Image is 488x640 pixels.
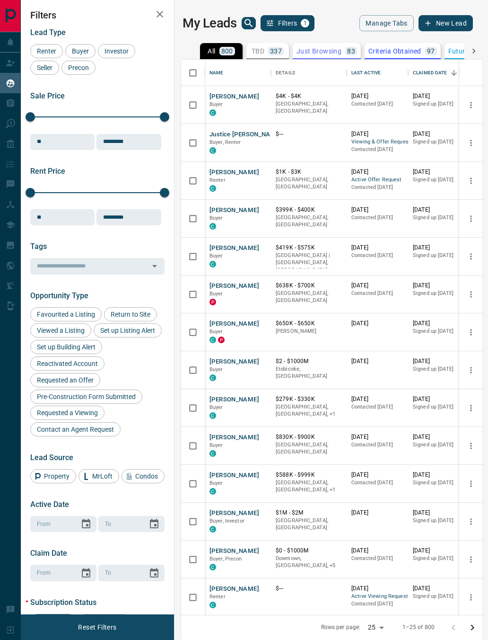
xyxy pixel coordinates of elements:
[98,44,135,58] div: Investor
[413,328,467,335] p: Signed up [DATE]
[276,92,342,100] p: $4K - $4K
[276,403,342,418] p: Toronto
[276,168,342,176] p: $1K - $3K
[209,564,216,570] div: condos.ca
[413,585,467,593] p: [DATE]
[276,479,342,494] p: Toronto
[413,555,467,562] p: Signed up [DATE]
[351,184,403,191] p: Contacted [DATE]
[276,130,342,138] p: $---
[351,585,403,593] p: [DATE]
[209,395,259,404] button: [PERSON_NAME]
[209,442,223,448] span: Buyer
[351,403,403,411] p: Contacted [DATE]
[351,441,403,449] p: Contacted [DATE]
[351,100,403,108] p: Contacted [DATE]
[30,500,69,509] span: Active Date
[209,244,259,253] button: [PERSON_NAME]
[402,623,435,631] p: 1–25 of 800
[351,320,403,328] p: [DATE]
[209,412,216,419] div: condos.ca
[351,471,403,479] p: [DATE]
[413,593,467,600] p: Signed up [DATE]
[209,253,223,259] span: Buyer
[464,136,478,150] button: more
[464,98,478,112] button: more
[65,44,96,58] div: Buyer
[464,325,478,339] button: more
[351,214,403,222] p: Contacted [DATE]
[276,328,342,335] p: [PERSON_NAME]
[209,282,259,291] button: [PERSON_NAME]
[209,556,242,562] span: Buyer, Precon
[209,139,241,145] span: Buyer, Renter
[351,600,403,608] p: Contacted [DATE]
[89,472,116,480] span: MrLoft
[351,433,403,441] p: [DATE]
[209,450,216,457] div: condos.ca
[413,357,467,365] p: [DATE]
[276,433,342,441] p: $830K - $900K
[351,547,403,555] p: [DATE]
[209,509,259,518] button: [PERSON_NAME]
[209,215,223,221] span: Buyer
[242,17,256,29] button: search button
[413,252,467,259] p: Signed up [DATE]
[351,555,403,562] p: Contacted [DATE]
[34,311,98,318] span: Favourited a Listing
[351,176,403,184] span: Active Offer Request
[408,60,472,86] div: Claimed Date
[418,15,473,31] button: New Lead
[30,9,165,21] h2: Filters
[145,515,164,533] button: Choose date
[61,61,96,75] div: Precon
[464,249,478,264] button: more
[413,60,447,86] div: Claimed Date
[30,373,100,387] div: Requested an Offer
[351,92,403,100] p: [DATE]
[34,426,117,433] span: Contact an Agent Request
[413,176,467,184] p: Signed up [DATE]
[209,547,259,556] button: [PERSON_NAME]
[351,395,403,403] p: [DATE]
[209,488,216,495] div: condos.ca
[276,395,342,403] p: $279K - $330K
[276,282,342,290] p: $638K - $700K
[347,60,408,86] div: Last Active
[30,28,66,37] span: Lead Type
[413,479,467,487] p: Signed up [DATE]
[351,509,403,517] p: [DATE]
[208,48,215,54] p: All
[413,547,467,555] p: [DATE]
[30,469,76,483] div: Property
[413,290,467,297] p: Signed up [DATE]
[209,130,282,139] button: Justice [PERSON_NAME]
[69,47,92,55] span: Buyer
[77,515,96,533] button: Choose date
[209,223,216,230] div: condos.ca
[364,621,387,634] div: 25
[209,147,216,154] div: condos.ca
[209,602,216,608] div: condos.ca
[351,206,403,214] p: [DATE]
[209,60,224,86] div: Name
[413,244,467,252] p: [DATE]
[413,365,467,373] p: Signed up [DATE]
[30,598,96,607] span: Subscription Status
[413,214,467,222] p: Signed up [DATE]
[209,526,216,533] div: condos.ca
[276,555,342,569] p: West End, Midtown | Central, East York, Toronto, Mississauga
[351,593,403,601] span: Active Viewing Request
[464,363,478,377] button: more
[413,138,467,146] p: Signed up [DATE]
[413,206,467,214] p: [DATE]
[34,376,97,384] span: Requested an Offer
[464,401,478,415] button: more
[276,365,342,380] p: Etobicoke, [GEOGRAPHIC_DATA]
[464,477,478,491] button: more
[209,357,259,366] button: [PERSON_NAME]
[209,329,223,335] span: Buyer
[30,549,67,558] span: Claim Date
[78,469,119,483] div: MrLoft
[413,509,467,517] p: [DATE]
